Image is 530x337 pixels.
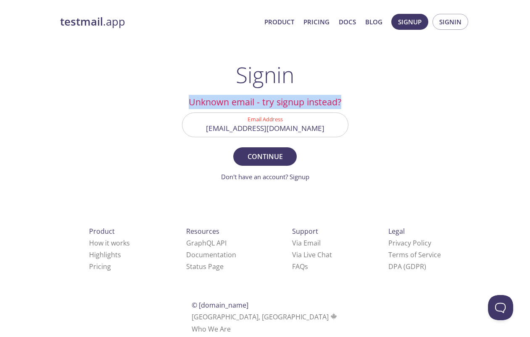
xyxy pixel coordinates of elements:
[221,172,309,181] a: Don't have an account? Signup
[192,324,231,334] a: Who We Are
[439,16,461,27] span: Signin
[488,295,513,320] iframe: Help Scout Beacon - Open
[182,95,348,109] h2: Unknown email - try signup instead?
[186,262,224,271] a: Status Page
[292,262,308,271] a: FAQ
[192,312,338,321] span: [GEOGRAPHIC_DATA], [GEOGRAPHIC_DATA]
[339,16,356,27] a: Docs
[60,15,258,29] a: testmail.app
[398,16,422,27] span: Signup
[432,14,468,30] button: Signin
[388,262,426,271] a: DPA (GDPR)
[264,16,294,27] a: Product
[365,16,382,27] a: Blog
[236,62,294,87] h1: Signin
[388,238,431,248] a: Privacy Policy
[292,238,321,248] a: Via Email
[391,14,428,30] button: Signup
[305,262,308,271] span: s
[89,262,111,271] a: Pricing
[186,250,236,259] a: Documentation
[89,250,121,259] a: Highlights
[89,227,115,236] span: Product
[89,238,130,248] a: How it works
[303,16,330,27] a: Pricing
[388,227,405,236] span: Legal
[292,250,332,259] a: Via Live Chat
[186,238,227,248] a: GraphQL API
[60,14,103,29] strong: testmail
[233,147,296,166] button: Continue
[388,250,441,259] a: Terms of Service
[292,227,318,236] span: Support
[186,227,219,236] span: Resources
[192,300,248,310] span: © [DOMAIN_NAME]
[243,151,287,162] span: Continue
